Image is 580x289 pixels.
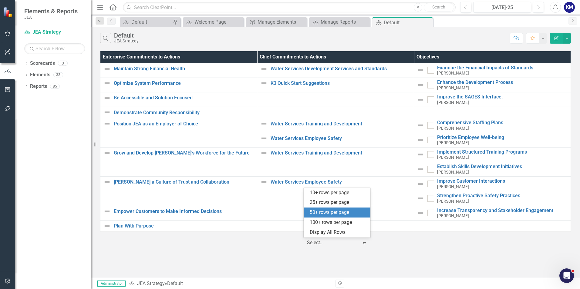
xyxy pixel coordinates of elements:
[311,18,368,26] a: Manage Reports
[129,280,331,287] div: »
[103,80,111,87] img: Not Defined
[24,8,78,15] span: Elements & Reports
[432,5,445,9] span: Search
[260,135,268,142] img: Not Defined
[437,120,568,125] a: Comprehensive Staffing Plans
[473,2,531,13] button: [DATE]-25
[257,63,414,78] td: Double-Click to Edit Right Click for Context Menu
[417,136,424,144] img: Not Defined
[260,178,268,186] img: Not Defined
[97,281,126,287] span: Administrator
[437,170,469,174] small: [PERSON_NAME]
[414,206,571,220] td: Double-Click to Edit Right Click for Context Menu
[414,177,571,191] td: Double-Click to Edit Right Click for Context Menu
[271,81,411,86] a: K3 Quick Start Suggestions
[271,150,411,156] a: Water Services Training and Development
[417,67,424,74] img: Not Defined
[414,78,571,92] td: Double-Click to Edit Right Click for Context Menu
[310,199,367,206] div: 25+ rows per page
[103,94,111,101] img: Not Defined
[271,179,411,185] a: Water Services Employee Safety
[100,147,257,176] td: Double-Click to Edit Right Click for Context Menu
[414,147,571,162] td: Double-Click to Edit Right Click for Context Menu
[30,60,55,67] a: Scorecards
[437,126,469,131] small: [PERSON_NAME]
[437,135,568,140] a: Prioritize Employee Well-being
[437,71,469,75] small: [PERSON_NAME]
[50,84,60,89] div: 85
[257,118,414,133] td: Double-Click to Edit Right Click for Context Menu
[437,80,568,85] a: Enhance the Development Process
[414,63,571,78] td: Double-Click to Edit Right Click for Context Menu
[414,133,571,147] td: Double-Click to Edit Right Click for Context Menu
[103,109,111,116] img: Not Defined
[24,29,85,36] a: JEA Strategy
[114,95,254,101] a: Be Accessible and Solution Focused
[258,18,305,26] div: Manage Elements
[100,107,257,118] td: Double-Click to Edit Right Click for Context Menu
[123,2,456,13] input: Search ClearPoint...
[100,177,257,206] td: Double-Click to Edit Right Click for Context Menu
[114,121,254,127] a: Position JEA as an Employer of Choice
[417,96,424,103] img: Not Defined
[437,100,469,105] small: [PERSON_NAME]
[437,141,469,145] small: [PERSON_NAME]
[437,208,568,213] a: Increase Transparency and Stakeholder Engagement
[114,66,254,71] a: Maintain Strong Financial Health
[167,281,183,286] div: Default
[100,118,257,147] td: Double-Click to Edit Right Click for Context Menu
[114,209,254,214] a: Empower Customers to Make Informed Decisions
[437,184,469,189] small: [PERSON_NAME]
[137,281,165,286] a: JEA Strategy
[194,18,242,26] div: Welcome Page
[114,81,254,86] a: Optimize System Performance
[271,136,411,141] a: Water Services Employee Safety
[559,268,574,283] iframe: Intercom live chat
[414,191,571,206] td: Double-Click to Edit Right Click for Context Menu
[30,83,47,90] a: Reports
[103,120,111,127] img: Not Defined
[114,110,254,115] a: Demonstrate Community Responsibility
[310,219,367,226] div: 100+ rows per page
[100,220,257,231] td: Double-Click to Edit Right Click for Context Menu
[437,86,469,90] small: [PERSON_NAME]
[257,78,414,92] td: Double-Click to Edit Right Click for Context Menu
[260,120,268,127] img: Not Defined
[114,179,254,185] a: [PERSON_NAME] a Culture of Trust and Collaboration
[437,65,568,71] a: Examine the Financial Impacts of Standards
[103,208,111,215] img: Not Defined
[100,92,257,107] td: Double-Click to Edit Right Click for Context Menu
[475,4,529,11] div: [DATE]-25
[417,122,424,129] img: Not Defined
[414,162,571,176] td: Double-Click to Edit Right Click for Context Menu
[384,19,431,26] div: Default
[424,3,454,12] button: Search
[271,121,411,127] a: Water Services Training and Development
[131,18,171,26] div: Default
[257,147,414,162] td: Double-Click to Edit Right Click for Context Menu
[417,195,424,202] img: Not Defined
[121,18,171,26] a: Default
[437,214,469,218] small: [PERSON_NAME]
[260,149,268,157] img: Not Defined
[564,2,575,13] button: KM
[414,118,571,133] td: Double-Click to Edit Right Click for Context Menu
[103,149,111,157] img: Not Defined
[103,222,111,230] img: Not Defined
[437,149,568,155] a: Implement Structured Training Programs
[437,155,469,160] small: [PERSON_NAME]
[114,150,254,156] a: Grow and Develop [PERSON_NAME]'s Workforce for the Future
[248,18,305,26] a: Manage Elements
[114,223,254,229] a: Plan With Purpose
[321,18,368,26] div: Manage Reports
[310,229,367,236] div: Display All Rows
[260,80,268,87] img: Not Defined
[417,209,424,217] img: Not Defined
[310,189,367,196] div: 10+ rows per page
[437,94,568,100] a: Improve the SAGES Interface.
[417,180,424,188] img: Not Defined
[114,32,139,39] div: Default
[53,72,63,78] div: 33
[271,66,411,71] a: Water Services Development Services and Standards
